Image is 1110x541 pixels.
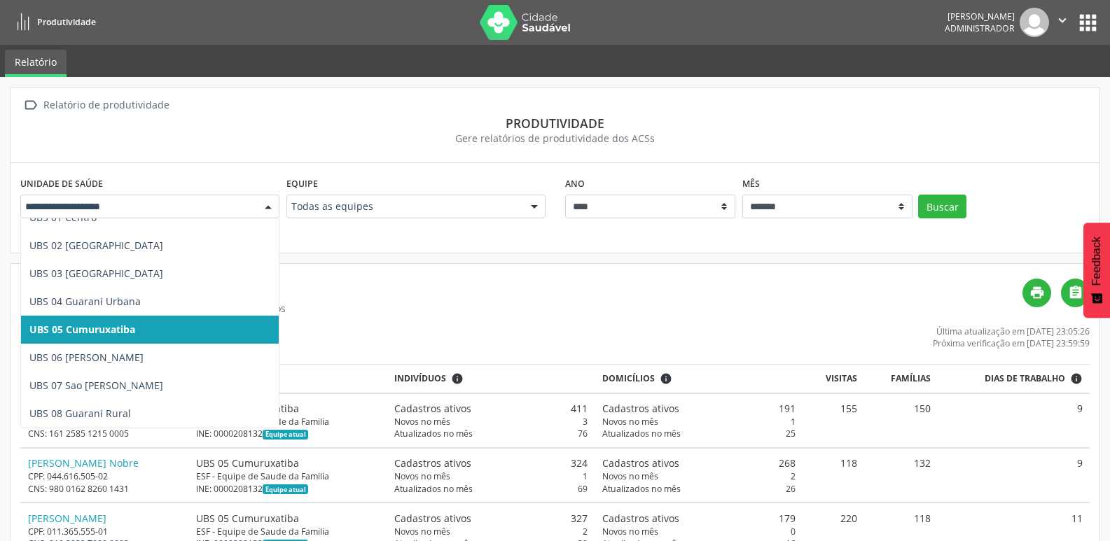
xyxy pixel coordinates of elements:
[20,95,172,115] a:  Relatório de produtividade
[394,511,471,526] span: Cadastros ativos
[1061,279,1090,307] a: 
[1049,8,1076,37] button: 
[29,351,144,364] span: UBS 06 [PERSON_NAME]
[394,456,588,470] div: 324
[28,428,181,440] div: CNS: 161 2585 1215 0005
[196,456,380,470] div: UBS 05 Cumuruxatiba
[263,484,308,494] span: Esta é a equipe atual deste Agente
[29,239,163,252] span: UBS 02 [GEOGRAPHIC_DATA]
[451,372,464,385] i: <div class="text-left"> <div> <strong>Cadastros ativos:</strong> Cadastros que estão vinculados a...
[20,279,1022,296] h4: Relatório de produtividade
[602,526,796,538] div: 0
[28,456,139,470] a: [PERSON_NAME] Nobre
[803,365,865,393] th: Visitas
[933,325,1090,337] div: Última atualização em [DATE] 23:05:26
[29,267,163,280] span: UBS 03 [GEOGRAPHIC_DATA]
[263,430,308,440] span: Esta é a equipe atual deste Agente
[41,95,172,115] div: Relatório de produtividade
[394,526,450,538] span: Novos no mês
[20,115,1090,131] div: Produtividade
[10,10,96,34] a: Produtividade
[196,428,380,440] div: INE: 0000208132
[394,416,450,428] span: Novos no mês
[286,173,318,195] label: Equipe
[918,195,966,218] button: Buscar
[602,526,658,538] span: Novos no mês
[602,401,679,416] span: Cadastros ativos
[602,428,681,440] span: Atualizados no mês
[865,365,938,393] th: Famílias
[394,470,450,482] span: Novos no mês
[602,401,796,416] div: 191
[602,470,796,482] div: 2
[660,372,672,385] i: <div class="text-left"> <div> <strong>Cadastros ativos:</strong> Cadastros que estão vinculados a...
[394,483,588,495] div: 69
[1090,237,1103,286] span: Feedback
[1068,285,1083,300] i: 
[394,401,471,416] span: Cadastros ativos
[29,379,163,392] span: UBS 07 Sao [PERSON_NAME]
[602,416,796,428] div: 1
[29,407,131,420] span: UBS 08 Guarani Rural
[945,22,1015,34] span: Administrador
[394,526,588,538] div: 2
[602,511,796,526] div: 179
[602,483,681,495] span: Atualizados no mês
[20,173,103,195] label: Unidade de saúde
[20,131,1090,146] div: Gere relatórios de produtividade dos ACSs
[945,10,1015,22] div: [PERSON_NAME]
[28,512,106,525] a: [PERSON_NAME]
[938,393,1090,448] td: 9
[196,401,380,416] div: UBS 05 Cumuruxatiba
[188,365,387,393] th: Lotação
[394,416,588,428] div: 3
[602,416,658,428] span: Novos no mês
[1083,223,1110,318] button: Feedback - Mostrar pesquisa
[20,301,1022,316] div: Somente agentes ativos no mês selecionado são listados
[865,393,938,448] td: 150
[803,393,865,448] td: 155
[565,173,585,195] label: Ano
[394,428,473,440] span: Atualizados no mês
[602,470,658,482] span: Novos no mês
[602,428,796,440] div: 25
[602,511,679,526] span: Cadastros ativos
[394,401,588,416] div: 411
[196,526,380,538] div: ESF - Equipe de Saude da Familia
[28,483,181,495] div: CNS: 980 0162 8260 1431
[28,470,181,482] div: CPF: 044.616.505-02
[196,416,380,428] div: ESF - Equipe de Saude da Familia
[602,456,796,470] div: 268
[29,323,135,336] span: UBS 05 Cumuruxatiba
[602,483,796,495] div: 26
[20,95,41,115] i: 
[985,372,1065,385] span: Dias de trabalho
[1076,10,1100,35] button: apps
[1070,372,1083,385] i: Dias em que o(a) ACS fez pelo menos uma visita, ou ficha de cadastro individual ou cadastro domic...
[1022,279,1051,307] a: print
[394,470,588,482] div: 1
[1055,13,1070,28] i: 
[602,372,655,385] span: Domicílios
[291,199,517,213] span: Todas as equipes
[938,448,1090,503] td: 9
[196,483,380,495] div: INE: 0000208132
[5,50,67,77] a: Relatório
[196,470,380,482] div: ESF - Equipe de Saude da Familia
[394,511,588,526] div: 327
[394,456,471,470] span: Cadastros ativos
[602,456,679,470] span: Cadastros ativos
[1029,285,1045,300] i: print
[394,372,446,385] span: Indivíduos
[394,483,473,495] span: Atualizados no mês
[37,16,96,28] span: Produtividade
[742,173,760,195] label: Mês
[865,448,938,503] td: 132
[29,295,141,308] span: UBS 04 Guarani Urbana
[1020,8,1049,37] img: img
[394,428,588,440] div: 76
[28,526,181,538] div: CPF: 011.365.555-01
[933,337,1090,349] div: Próxima verificação em [DATE] 23:59:59
[803,448,865,503] td: 118
[196,511,380,526] div: UBS 05 Cumuruxatiba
